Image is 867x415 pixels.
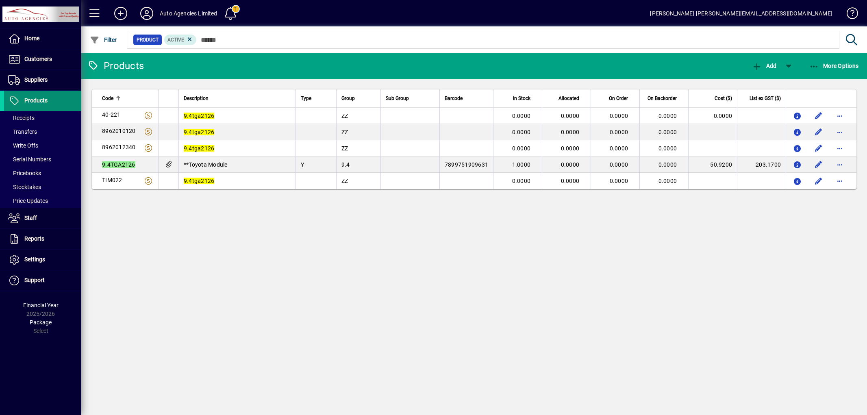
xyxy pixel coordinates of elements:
[4,111,81,125] a: Receipts
[102,94,113,103] span: Code
[184,94,291,103] div: Description
[8,128,37,135] span: Transfers
[8,184,41,190] span: Stocktakes
[833,174,846,187] button: More options
[184,94,209,103] span: Description
[134,6,160,21] button: Profile
[24,215,37,221] span: Staff
[184,129,215,135] em: 9.4tga2126
[4,125,81,139] a: Transfers
[558,94,579,103] span: Allocated
[809,63,859,69] span: More Options
[4,152,81,166] a: Serial Numbers
[609,94,628,103] span: On Order
[4,250,81,270] a: Settings
[341,145,348,152] span: ZZ
[812,109,825,122] button: Edit
[24,97,48,104] span: Products
[688,108,737,124] td: 0.0000
[341,94,355,103] span: Group
[445,161,488,168] span: 7899751909631
[184,161,228,168] span: **Toyota Module
[512,145,531,152] span: 0.0000
[512,113,531,119] span: 0.0000
[610,129,628,135] span: 0.0000
[547,94,587,103] div: Allocated
[301,94,331,103] div: Type
[4,166,81,180] a: Pricebooks
[812,142,825,155] button: Edit
[4,229,81,249] a: Reports
[833,142,846,155] button: More options
[833,109,846,122] button: More options
[102,161,135,168] em: 9.4TGA2126
[658,178,677,184] span: 0.0000
[750,59,778,73] button: Add
[4,208,81,228] a: Staff
[341,129,348,135] span: ZZ
[658,161,677,168] span: 0.0000
[610,113,628,119] span: 0.0000
[386,94,409,103] span: Sub Group
[561,161,580,168] span: 0.0000
[445,94,488,103] div: Barcode
[90,37,117,43] span: Filter
[610,145,628,152] span: 0.0000
[8,142,38,149] span: Write Offs
[658,145,677,152] span: 0.0000
[658,113,677,119] span: 0.0000
[184,113,215,119] em: 9.4tga2126
[4,49,81,70] a: Customers
[752,63,776,69] span: Add
[658,129,677,135] span: 0.0000
[88,33,119,47] button: Filter
[645,94,684,103] div: On Backorder
[4,180,81,194] a: Stocktakes
[841,2,857,28] a: Knowledge Base
[513,94,530,103] span: In Stock
[184,145,215,152] em: 9.4tga2126
[23,302,59,309] span: Financial Year
[24,35,39,41] span: Home
[561,113,580,119] span: 0.0000
[341,161,350,168] span: 9.4
[24,76,48,83] span: Suppliers
[341,178,348,184] span: ZZ
[87,59,144,72] div: Products
[301,161,304,168] span: Y
[8,115,35,121] span: Receipts
[4,70,81,90] a: Suppliers
[610,178,628,184] span: 0.0000
[648,94,677,103] span: On Backorder
[812,174,825,187] button: Edit
[8,170,41,176] span: Pricebooks
[807,59,861,73] button: More Options
[596,94,635,103] div: On Order
[498,94,538,103] div: In Stock
[8,156,51,163] span: Serial Numbers
[108,6,134,21] button: Add
[512,178,531,184] span: 0.0000
[4,194,81,208] a: Price Updates
[812,158,825,171] button: Edit
[102,94,153,103] div: Code
[561,178,580,184] span: 0.0000
[512,161,531,168] span: 1.0000
[512,129,531,135] span: 0.0000
[750,94,781,103] span: List ex GST ($)
[102,128,136,134] span: 8962010120
[24,56,52,62] span: Customers
[833,126,846,139] button: More options
[610,161,628,168] span: 0.0000
[24,256,45,263] span: Settings
[160,7,217,20] div: Auto Agencies Limited
[184,178,215,184] em: 9.4tga2126
[24,277,45,283] span: Support
[4,28,81,49] a: Home
[102,111,121,118] span: 40-221
[341,113,348,119] span: ZZ
[561,145,580,152] span: 0.0000
[24,235,44,242] span: Reports
[137,36,159,44] span: Product
[715,94,732,103] span: Cost ($)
